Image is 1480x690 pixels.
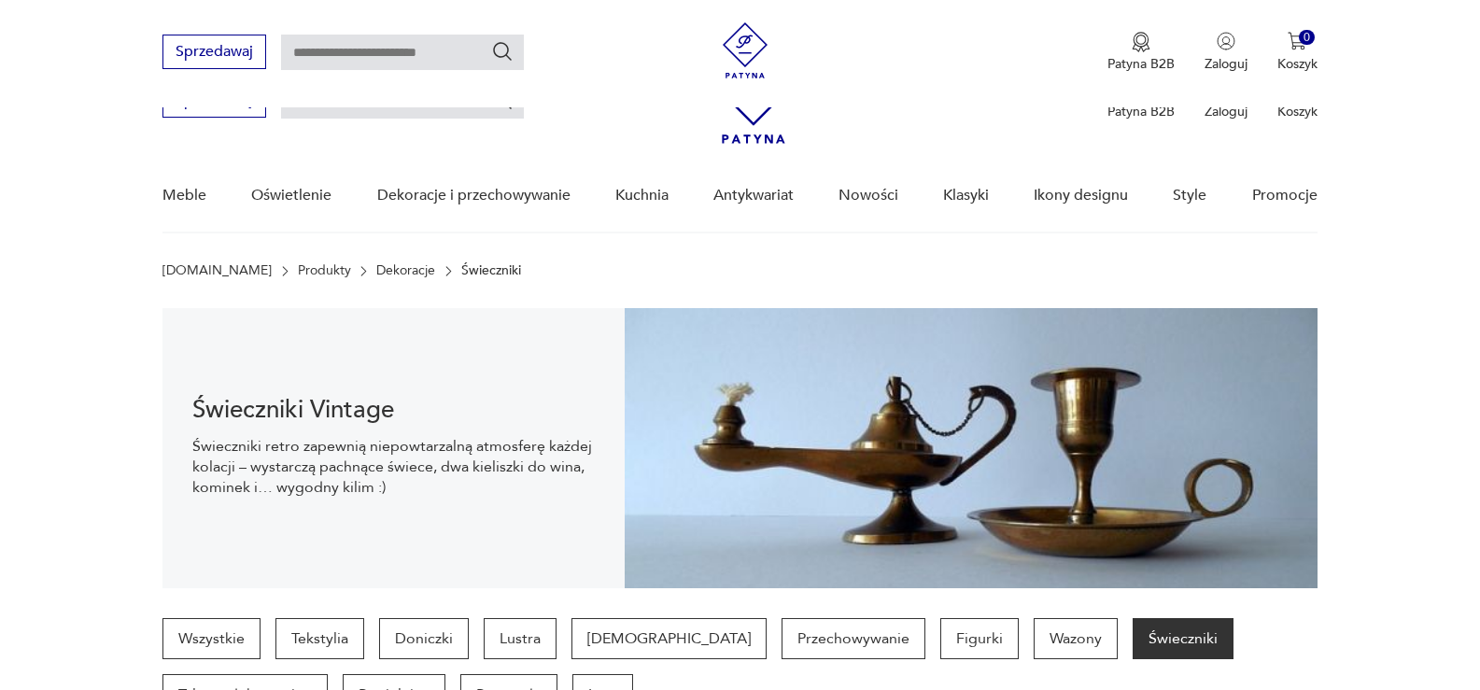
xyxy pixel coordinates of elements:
p: Zaloguj [1205,55,1247,73]
a: Ikony designu [1034,160,1128,232]
img: Patyna - sklep z meblami i dekoracjami vintage [717,22,773,78]
a: Ikona medaluPatyna B2B [1107,32,1175,73]
p: Zaloguj [1205,103,1247,120]
button: Szukaj [491,40,514,63]
button: Sprzedawaj [162,35,266,69]
img: abd81c5dfc554265a0b885a0460a1617.jpg [625,308,1318,588]
a: [DOMAIN_NAME] [162,263,272,278]
p: Świeczniki [461,263,521,278]
a: Świeczniki [1133,618,1233,659]
a: Kuchnia [615,160,669,232]
a: Nowości [839,160,898,232]
a: Antykwariat [713,160,794,232]
a: Sprzedawaj [162,95,266,108]
a: Sprzedawaj [162,47,266,60]
button: Zaloguj [1205,32,1247,73]
img: Ikonka użytkownika [1217,32,1235,50]
a: Produkty [298,263,351,278]
p: Świeczniki retro zapewnią niepowtarzalną atmosferę każdej kolacji – wystarczą pachnące świece, dw... [192,436,595,498]
a: Przechowywanie [782,618,925,659]
a: [DEMOGRAPHIC_DATA] [571,618,767,659]
p: Koszyk [1277,55,1318,73]
a: Figurki [940,618,1019,659]
div: 0 [1299,30,1315,46]
p: Patyna B2B [1107,103,1175,120]
a: Doniczki [379,618,469,659]
a: Klasyki [943,160,989,232]
a: Lustra [484,618,557,659]
button: 0Koszyk [1277,32,1318,73]
a: Dekoracje i przechowywanie [377,160,571,232]
a: Promocje [1252,160,1318,232]
img: Ikona koszyka [1288,32,1306,50]
p: Patyna B2B [1107,55,1175,73]
p: Koszyk [1277,103,1318,120]
a: Wszystkie [162,618,261,659]
button: Patyna B2B [1107,32,1175,73]
a: Style [1173,160,1206,232]
a: Dekoracje [376,263,435,278]
h1: Świeczniki Vintage [192,399,595,421]
a: Oświetlenie [251,160,331,232]
a: Tekstylia [275,618,364,659]
a: Meble [162,160,206,232]
img: Ikona medalu [1132,32,1150,52]
a: Wazony [1034,618,1118,659]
